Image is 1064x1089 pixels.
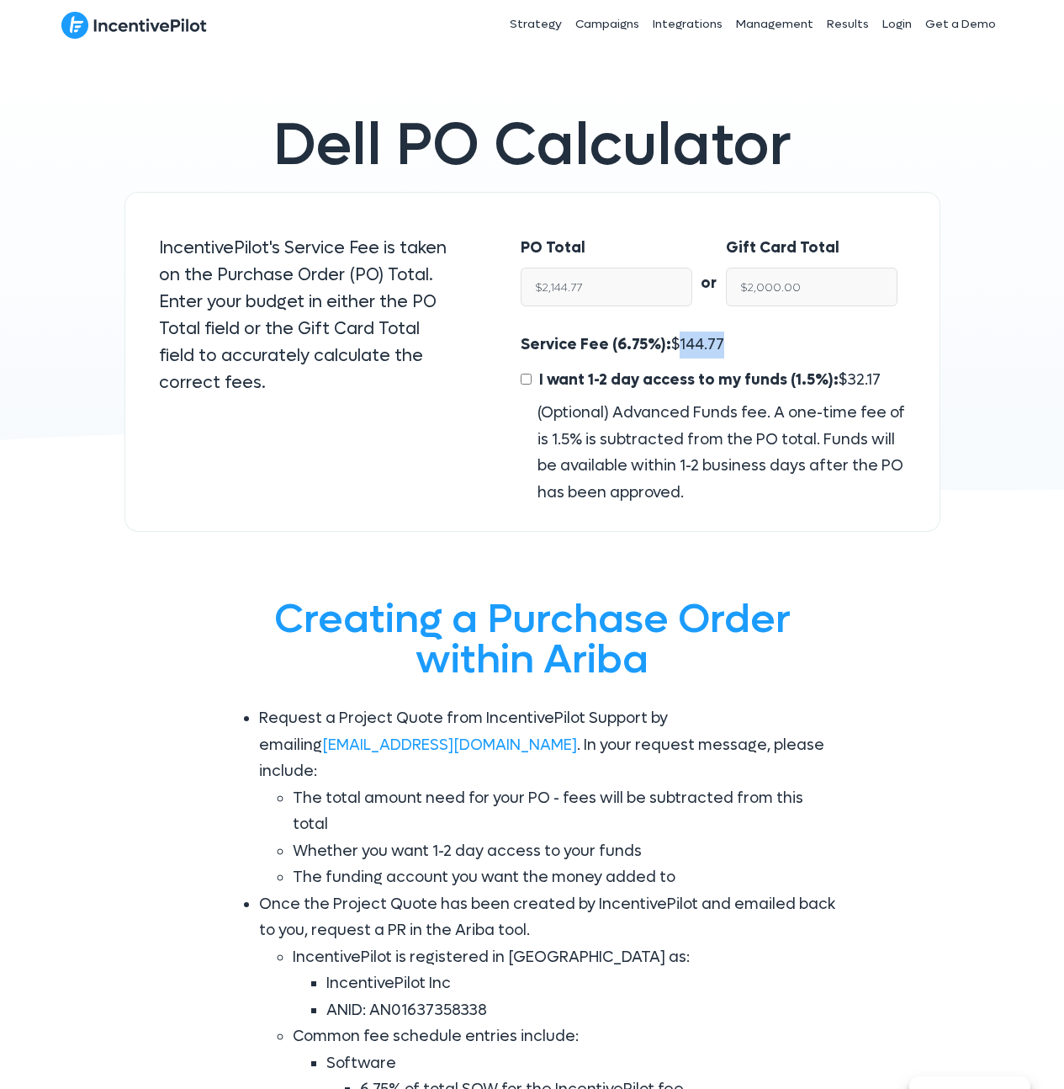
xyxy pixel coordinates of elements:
[521,374,532,385] input: I want 1-2 day access to my funds (1.5%):$32.17
[539,370,839,390] span: I want 1-2 day access to my funds (1.5%):
[521,235,585,262] label: PO Total
[569,3,646,45] a: Campaigns
[274,592,791,686] span: Creating a Purchase Order within Ariba
[521,335,671,354] span: Service Fee (6.75%):
[293,785,839,838] li: The total amount need for your PO - fees will be subtracted from this total
[680,335,724,354] span: 144.77
[847,370,881,390] span: 32.17
[388,3,1003,45] nav: Header Menu
[726,235,839,262] label: Gift Card Total
[326,997,839,1024] li: ANID: AN01637358338
[729,3,820,45] a: Management
[521,400,905,506] div: (Optional) Advanced Funds fee. A one-time fee of is 1.5% is subtracted from the PO total. Funds w...
[273,107,791,183] span: Dell PO Calculator
[293,944,839,1024] li: IncentivePilot is registered in [GEOGRAPHIC_DATA] as:
[535,370,881,390] span: $
[692,235,726,297] div: or
[918,3,1003,45] a: Get a Demo
[503,3,569,45] a: Strategy
[293,838,839,865] li: Whether you want 1-2 day access to your funds
[820,3,876,45] a: Results
[159,235,454,396] p: IncentivePilot's Service Fee is taken on the Purchase Order (PO) Total. Enter your budget in eith...
[521,332,905,506] div: $
[322,736,577,755] a: [EMAIL_ADDRESS][DOMAIN_NAME]
[646,3,729,45] a: Integrations
[61,11,207,40] img: IncentivePilot
[876,3,918,45] a: Login
[259,705,839,891] li: Request a Project Quote from IncentivePilot Support by emailing . In your request message, please...
[326,970,839,997] li: IncentivePilot Inc
[293,864,839,891] li: The funding account you want the money added to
